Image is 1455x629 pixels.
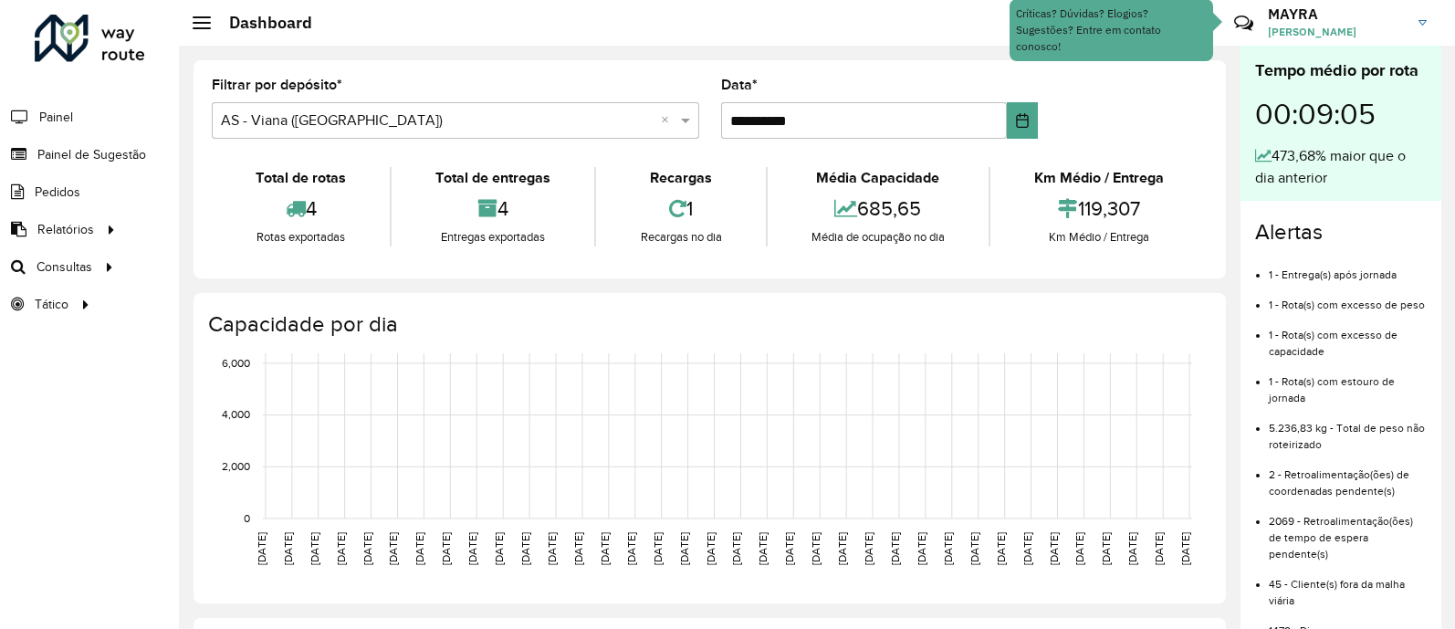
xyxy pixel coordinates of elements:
div: 00:09:05 [1255,83,1427,145]
text: [DATE] [1021,532,1033,565]
text: [DATE] [730,532,742,565]
span: Pedidos [35,183,80,202]
li: 1 - Rota(s) com excesso de capacidade [1269,313,1427,360]
h4: Alertas [1255,219,1427,246]
span: Clear all [661,110,676,131]
div: Rotas exportadas [216,228,385,246]
div: 119,307 [995,189,1203,228]
text: [DATE] [599,532,611,565]
text: [DATE] [387,532,399,565]
div: 473,68% maior que o dia anterior [1255,145,1427,189]
text: 4,000 [222,409,250,421]
text: [DATE] [572,532,584,565]
li: 5.236,83 kg - Total de peso não roteirizado [1269,406,1427,453]
text: [DATE] [1179,532,1191,565]
text: [DATE] [413,532,425,565]
text: [DATE] [1153,532,1165,565]
text: [DATE] [546,532,558,565]
text: [DATE] [757,532,769,565]
label: Filtrar por depósito [212,74,342,96]
span: Painel de Sugestão [37,145,146,164]
span: Tático [35,295,68,314]
text: [DATE] [335,532,347,565]
div: Tempo médio por rota [1255,58,1427,83]
span: Consultas [37,257,92,277]
a: Contato Rápido [1224,4,1263,43]
div: Total de rotas [216,167,385,189]
h3: MAYRA [1268,5,1405,23]
text: [DATE] [361,532,373,565]
span: [PERSON_NAME] [1268,24,1405,40]
div: Recargas [601,167,760,189]
div: 685,65 [772,189,984,228]
text: [DATE] [625,532,637,565]
text: [DATE] [836,532,848,565]
div: Km Médio / Entrega [995,228,1203,246]
h4: Capacidade por dia [208,311,1208,338]
div: Média Capacidade [772,167,984,189]
div: 4 [216,189,385,228]
text: [DATE] [519,532,531,565]
text: [DATE] [1100,532,1112,565]
text: [DATE] [863,532,874,565]
li: 1 - Rota(s) com excesso de peso [1269,283,1427,313]
span: Painel [39,108,73,127]
h2: Dashboard [211,13,312,33]
text: 0 [244,512,250,524]
text: [DATE] [466,532,478,565]
text: [DATE] [916,532,927,565]
text: [DATE] [810,532,822,565]
text: [DATE] [942,532,954,565]
text: [DATE] [783,532,795,565]
text: [DATE] [256,532,267,565]
div: Média de ocupação no dia [772,228,984,246]
div: Total de entregas [396,167,590,189]
li: 2069 - Retroalimentação(ões) de tempo de espera pendente(s) [1269,499,1427,562]
text: [DATE] [1126,532,1138,565]
text: 6,000 [222,357,250,369]
li: 1 - Rota(s) com estouro de jornada [1269,360,1427,406]
div: 1 [601,189,760,228]
text: [DATE] [678,532,690,565]
text: [DATE] [1048,532,1060,565]
li: 1 - Entrega(s) após jornada [1269,253,1427,283]
text: [DATE] [1073,532,1085,565]
div: Entregas exportadas [396,228,590,246]
div: Km Médio / Entrega [995,167,1203,189]
text: [DATE] [282,532,294,565]
li: 2 - Retroalimentação(ões) de coordenadas pendente(s) [1269,453,1427,499]
span: Relatórios [37,220,94,239]
text: [DATE] [705,532,717,565]
text: [DATE] [995,532,1007,565]
label: Data [721,74,758,96]
text: [DATE] [652,532,664,565]
div: 4 [396,189,590,228]
text: [DATE] [889,532,901,565]
div: Recargas no dia [601,228,760,246]
text: 2,000 [222,460,250,472]
li: 45 - Cliente(s) fora da malha viária [1269,562,1427,609]
button: Choose Date [1007,102,1038,139]
text: [DATE] [493,532,505,565]
text: [DATE] [309,532,320,565]
text: [DATE] [968,532,980,565]
text: [DATE] [440,532,452,565]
